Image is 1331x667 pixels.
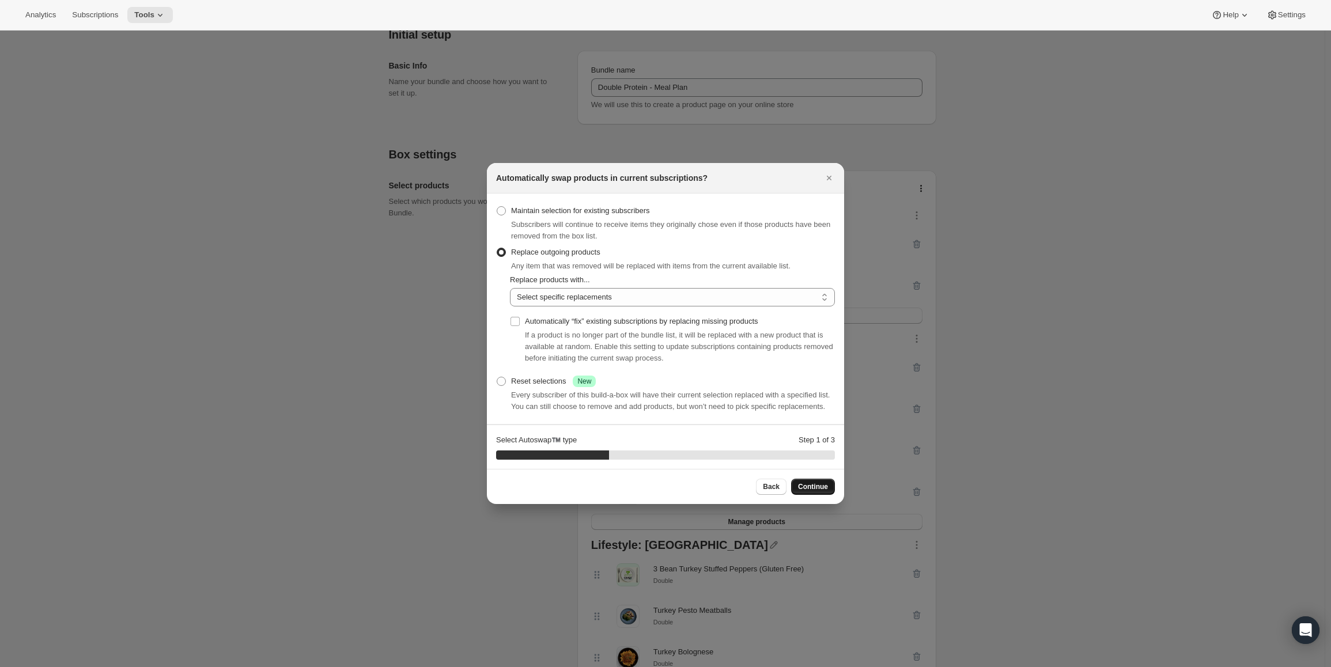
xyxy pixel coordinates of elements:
[25,10,56,20] span: Analytics
[511,206,650,215] span: Maintain selection for existing subscribers
[1292,616,1319,644] div: Open Intercom Messenger
[511,262,791,270] span: Any item that was removed will be replaced with items from the current available list.
[72,10,118,20] span: Subscriptions
[496,172,708,184] h2: Automatically swap products in current subscriptions?
[134,10,154,20] span: Tools
[511,248,600,256] span: Replace outgoing products
[799,434,835,446] p: Step 1 of 3
[1260,7,1313,23] button: Settings
[511,376,596,387] div: Reset selections
[791,479,835,495] button: Continue
[577,377,591,386] span: New
[127,7,173,23] button: Tools
[18,7,63,23] button: Analytics
[511,220,830,240] span: Subscribers will continue to receive items they originally chose even if those products have been...
[511,391,830,411] span: Every subscriber of this build-a-box will have their current selection replaced with a specified ...
[1204,7,1257,23] button: Help
[496,434,577,446] p: Select Autoswap™️ type
[798,482,828,491] span: Continue
[510,275,590,284] span: Replace products with...
[821,170,837,186] button: Close
[1278,10,1306,20] span: Settings
[756,479,786,495] button: Back
[525,331,833,362] span: If a product is no longer part of the bundle list, it will be replaced with a new product that is...
[525,317,758,325] span: Automatically “fix” existing subscriptions by replacing missing products
[763,482,780,491] span: Back
[1223,10,1238,20] span: Help
[65,7,125,23] button: Subscriptions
